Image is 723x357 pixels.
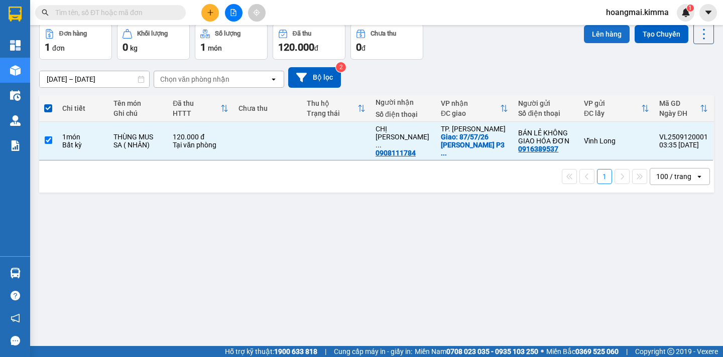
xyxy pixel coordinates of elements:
[441,149,447,157] span: ...
[10,90,21,101] img: warehouse-icon
[597,169,612,184] button: 1
[11,336,20,345] span: message
[626,346,628,357] span: |
[307,109,357,117] div: Trạng thái
[62,133,103,141] div: 1 món
[130,44,138,52] span: kg
[518,109,574,117] div: Số điện thoại
[230,9,237,16] span: file-add
[40,71,149,87] input: Select a date range.
[195,24,268,60] button: Số lượng1món
[681,8,690,17] img: icon-new-feature
[113,109,163,117] div: Ghi chú
[584,137,649,145] div: Vĩnh Long
[436,95,514,122] th: Toggle SortBy
[273,24,345,60] button: Đã thu120.000đ
[584,25,630,43] button: Lên hàng
[695,172,703,181] svg: open
[248,4,266,22] button: aim
[659,99,700,107] div: Mã GD
[10,115,21,126] img: warehouse-icon
[201,4,219,22] button: plus
[59,30,87,37] div: Đơn hàng
[293,30,311,37] div: Đã thu
[350,24,423,60] button: Chưa thu0đ
[334,346,412,357] span: Cung cấp máy in - giấy in:
[10,268,21,278] img: warehouse-icon
[207,9,214,16] span: plus
[441,109,501,117] div: ĐC giao
[546,346,619,357] span: Miền Bắc
[10,65,21,76] img: warehouse-icon
[659,141,708,149] div: 03:35 [DATE]
[584,109,641,117] div: ĐC lấy
[376,98,431,106] div: Người nhận
[113,133,163,141] div: THÙNG MUS
[173,109,220,117] div: HTTT
[325,346,326,357] span: |
[52,44,65,52] span: đơn
[667,348,674,355] span: copyright
[314,44,318,52] span: đ
[62,141,103,149] div: Bất kỳ
[168,95,233,122] th: Toggle SortBy
[307,99,357,107] div: Thu hộ
[62,104,103,112] div: Chi tiết
[441,99,501,107] div: VP nhận
[659,109,700,117] div: Ngày ĐH
[441,125,509,133] div: TP. [PERSON_NAME]
[10,140,21,151] img: solution-icon
[376,110,431,118] div: Số điện thoại
[173,141,228,149] div: Tại văn phòng
[654,95,713,122] th: Toggle SortBy
[173,133,228,141] div: 120.000 đ
[11,313,20,323] span: notification
[356,41,361,53] span: 0
[200,41,206,53] span: 1
[699,4,717,22] button: caret-down
[113,99,163,107] div: Tên món
[541,349,544,353] span: ⚪️
[371,30,396,37] div: Chưa thu
[376,149,416,157] div: 0908111784
[441,133,509,157] div: Giao: 87/57/26 LÊ VĂN DUYỆT P3 BÌNH THẠNH
[361,44,366,52] span: đ
[225,4,243,22] button: file-add
[704,8,713,17] span: caret-down
[302,95,371,122] th: Toggle SortBy
[117,24,190,60] button: Khối lượng0kg
[137,30,168,37] div: Khối lượng
[173,99,220,107] div: Đã thu
[274,347,317,355] strong: 1900 633 818
[518,129,574,145] div: BÁN LẺ KHÔNG GIAO HÓA ĐƠN
[584,99,641,107] div: VP gửi
[55,7,174,18] input: Tìm tên, số ĐT hoặc mã đơn
[208,44,222,52] span: món
[656,171,691,182] div: 100 / trang
[278,41,314,53] span: 120.000
[9,7,22,22] img: logo-vxr
[160,74,229,84] div: Chọn văn phòng nhận
[598,6,677,19] span: hoangmai.kimma
[10,40,21,51] img: dashboard-icon
[687,5,694,12] sup: 1
[270,75,278,83] svg: open
[659,133,708,141] div: VL2509120001
[336,62,346,72] sup: 2
[518,145,558,153] div: 0916389537
[123,41,128,53] span: 0
[376,125,431,149] div: CHỊ KIM THANH
[113,141,163,149] div: SA ( NHÂN)
[518,99,574,107] div: Người gửi
[253,9,260,16] span: aim
[288,67,341,88] button: Bộ lọc
[215,30,240,37] div: Số lượng
[579,95,654,122] th: Toggle SortBy
[688,5,692,12] span: 1
[635,25,688,43] button: Tạo Chuyến
[42,9,49,16] span: search
[415,346,538,357] span: Miền Nam
[238,104,297,112] div: Chưa thu
[45,41,50,53] span: 1
[11,291,20,300] span: question-circle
